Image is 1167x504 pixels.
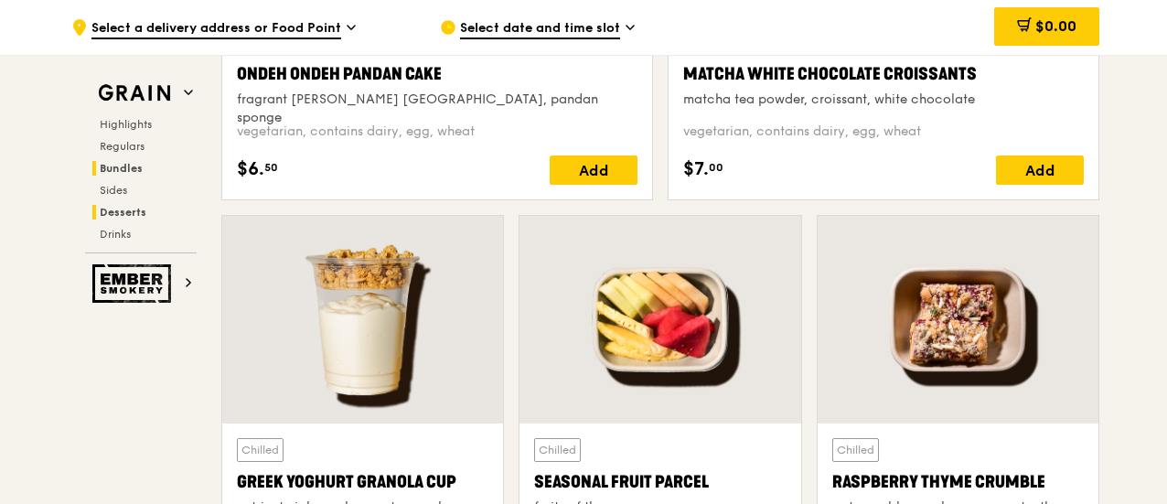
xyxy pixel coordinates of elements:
span: $0.00 [1035,17,1076,35]
img: Grain web logo [92,77,177,110]
div: fragrant [PERSON_NAME] [GEOGRAPHIC_DATA], pandan sponge [237,91,637,127]
span: Desserts [100,206,146,219]
span: $6. [237,155,264,183]
span: 50 [264,160,278,175]
div: vegetarian, contains dairy, egg, wheat [237,123,637,141]
div: matcha tea powder, croissant, white chocolate [683,91,1084,109]
div: vegetarian, contains dairy, egg, wheat [683,123,1084,141]
span: Select a delivery address or Food Point [91,19,341,39]
span: Bundles [100,162,143,175]
span: Drinks [100,228,131,241]
div: Chilled [832,438,879,462]
div: Raspberry Thyme Crumble [832,469,1084,495]
span: $7. [683,155,709,183]
div: Add [550,155,637,185]
div: Chilled [237,438,284,462]
div: Ondeh Ondeh Pandan Cake [237,61,637,87]
div: Chilled [534,438,581,462]
span: Sides [100,184,127,197]
div: Seasonal Fruit Parcel [534,469,786,495]
div: Greek Yoghurt Granola Cup [237,469,488,495]
div: Matcha White Chocolate Croissants [683,61,1084,87]
span: 00 [709,160,723,175]
span: Regulars [100,140,145,153]
span: Select date and time slot [460,19,620,39]
div: Add [996,155,1084,185]
img: Ember Smokery web logo [92,264,177,303]
span: Highlights [100,118,152,131]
